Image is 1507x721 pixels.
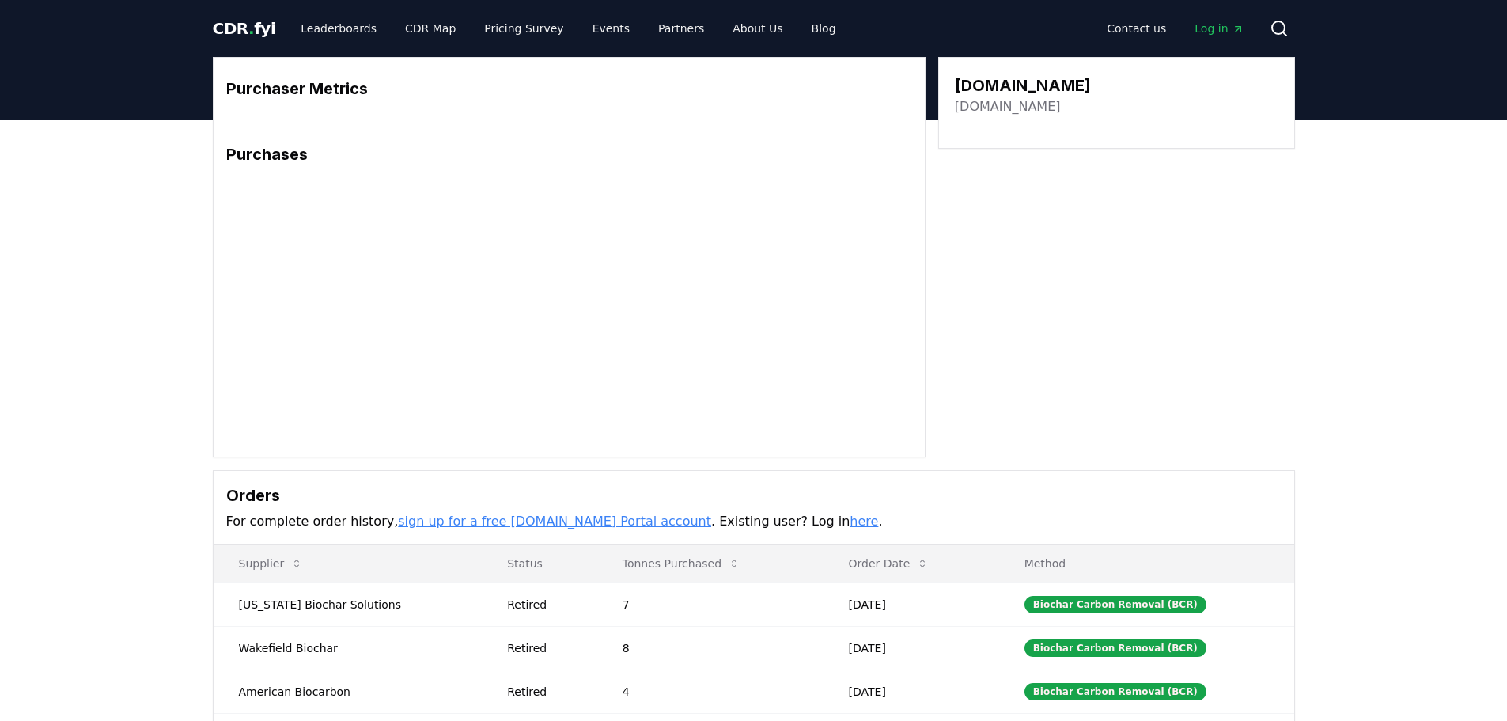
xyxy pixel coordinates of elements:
div: Biochar Carbon Removal (BCR) [1024,683,1206,700]
div: Retired [507,684,585,700]
td: [DATE] [824,582,999,626]
div: Biochar Carbon Removal (BCR) [1024,596,1206,613]
p: For complete order history, . Existing user? Log in . [226,512,1282,531]
td: 7 [597,582,824,626]
a: [DOMAIN_NAME] [955,97,1061,116]
a: Log in [1182,14,1256,43]
h3: Purchases [226,142,912,166]
a: Events [580,14,642,43]
button: Tonnes Purchased [610,548,753,579]
h3: Purchaser Metrics [226,77,912,101]
td: [DATE] [824,670,999,713]
td: 8 [597,626,824,670]
p: Method [1012,556,1282,571]
span: Log in [1195,21,1244,36]
span: . [248,19,254,38]
h3: [DOMAIN_NAME] [955,74,1091,97]
td: [DATE] [824,626,999,670]
div: Biochar Carbon Removal (BCR) [1024,639,1206,657]
a: sign up for a free [DOMAIN_NAME] Portal account [398,514,711,529]
nav: Main [288,14,848,43]
a: Leaderboards [288,14,389,43]
a: Contact us [1094,14,1179,43]
td: American Biocarbon [214,670,483,713]
button: Supplier [226,548,316,579]
button: Order Date [836,548,942,579]
a: About Us [720,14,795,43]
a: here [850,514,878,529]
a: Pricing Survey [471,14,576,43]
a: Blog [799,14,849,43]
a: CDR.fyi [213,17,276,40]
td: Wakefield Biochar [214,626,483,670]
h3: Orders [226,484,1282,507]
p: Status [494,556,585,571]
a: Partners [646,14,717,43]
div: Retired [507,640,585,656]
div: Retired [507,597,585,613]
nav: Main [1094,14,1256,43]
td: 4 [597,670,824,713]
a: CDR Map [392,14,468,43]
td: [US_STATE] Biochar Solutions [214,582,483,626]
span: CDR fyi [213,19,276,38]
